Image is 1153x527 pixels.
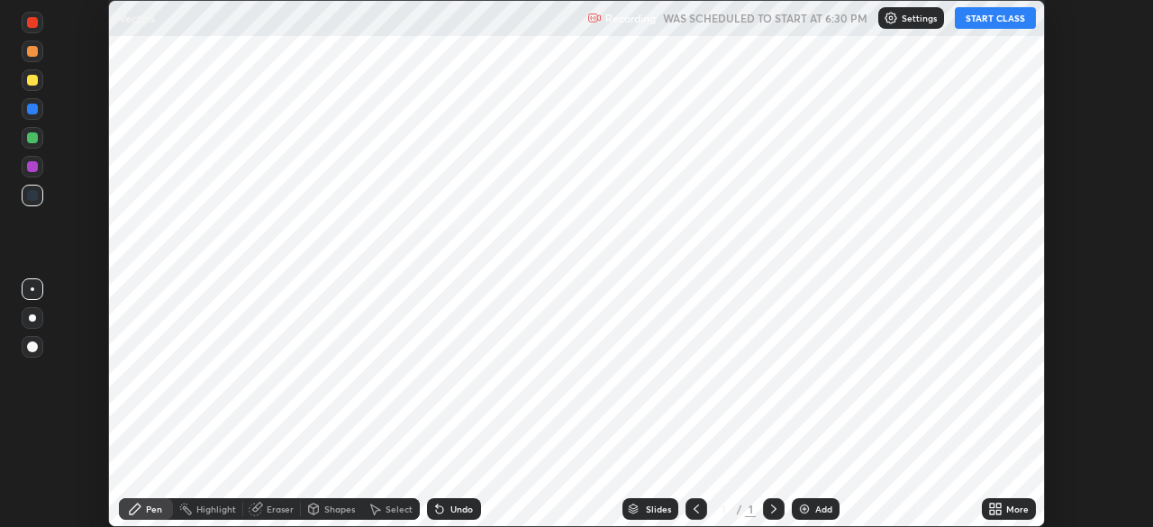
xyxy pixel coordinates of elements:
div: Select [386,504,413,513]
button: START CLASS [955,7,1036,29]
div: Shapes [324,504,355,513]
div: Slides [646,504,671,513]
p: Recording [605,12,656,25]
div: Add [815,504,832,513]
p: Settings [902,14,937,23]
div: / [736,504,741,514]
img: recording.375f2c34.svg [587,11,602,25]
img: class-settings-icons [884,11,898,25]
div: More [1006,504,1029,513]
p: Vectors [119,11,155,25]
h5: WAS SCHEDULED TO START AT 6:30 PM [663,10,867,26]
div: 1 [745,501,756,517]
div: Eraser [267,504,294,513]
div: 1 [714,504,732,514]
img: add-slide-button [797,502,812,516]
div: Undo [450,504,473,513]
div: Highlight [196,504,236,513]
div: Pen [146,504,162,513]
